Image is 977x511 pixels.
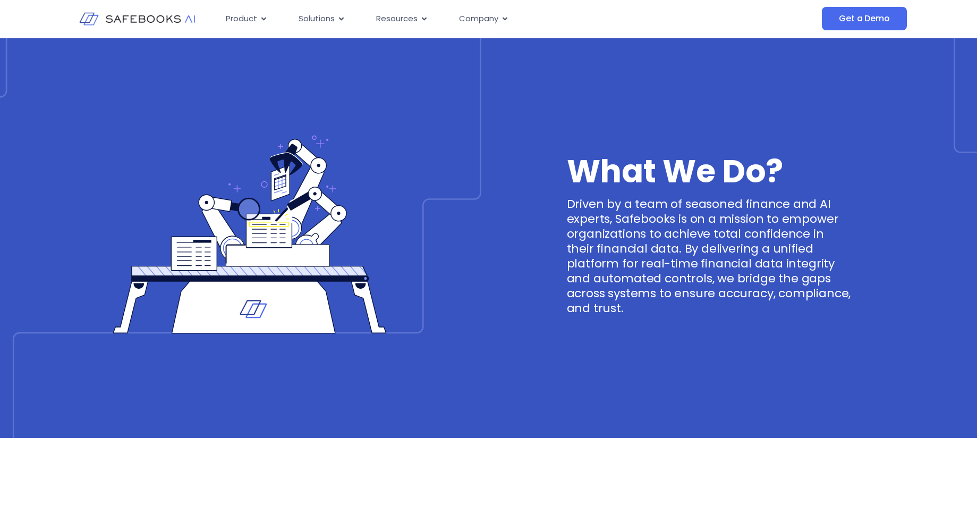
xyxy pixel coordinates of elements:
[567,197,852,316] p: Driven by a team of seasoned finance and AI experts, Safebooks is on a mission to empower organiz...
[822,7,906,30] a: Get a Demo
[217,9,716,29] nav: Menu
[376,13,418,25] span: Resources
[567,161,852,182] h3: What We Do?
[226,13,257,25] span: Product
[187,438,791,459] h3: What We Do?
[459,13,498,25] span: Company
[299,13,335,25] span: Solutions
[839,13,889,24] span: Get a Demo
[217,9,716,29] div: Menu Toggle
[187,459,791,485] p: Safebooks AI monitors all your financial data in real-time across every system, catching errors a...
